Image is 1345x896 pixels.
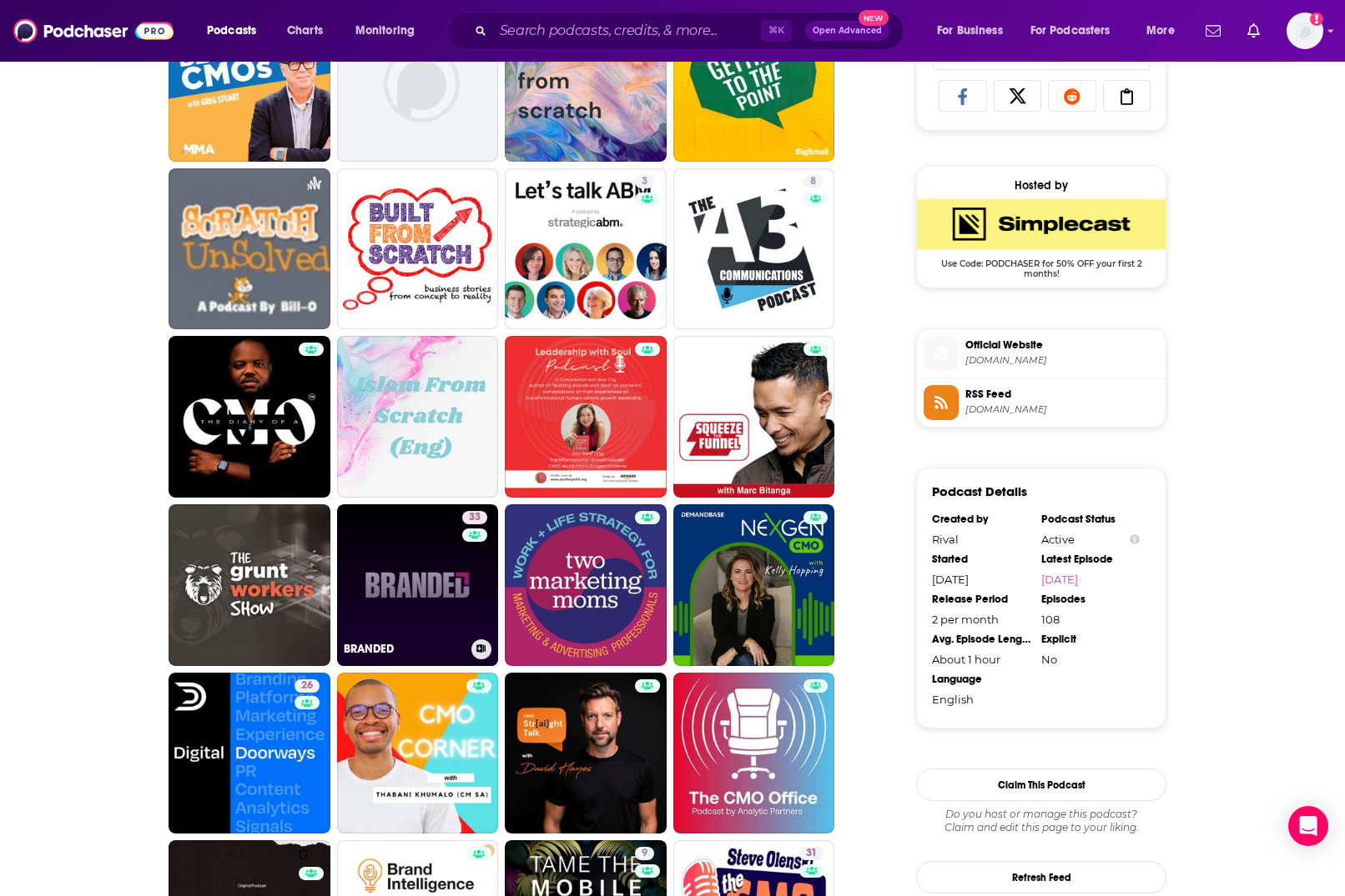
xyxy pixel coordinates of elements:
[635,175,654,188] a: 3
[195,18,278,44] button: open menu
[806,845,817,862] span: 31
[932,533,1030,546] div: Rival
[642,173,647,190] span: 3
[924,336,1159,371] a: Official Website[DOMAIN_NAME]
[1135,18,1196,44] button: open menu
[810,173,816,190] span: 8
[965,354,1159,367] span: scratch.simplecast.com
[924,385,1159,420] a: RSS Feed[DOMAIN_NAME]
[932,593,1030,606] div: Release Period
[937,19,1003,43] span: For Business
[1020,18,1135,44] button: open menu
[917,249,1166,279] span: Use Code: PODCHASER for 50% OFF your first 2 months!
[344,18,436,44] button: open menu
[287,19,323,43] span: Charts
[1041,653,1140,666] div: No
[932,573,1030,586] div: [DATE]
[1146,19,1175,43] span: More
[917,178,1166,193] div: Hosted by
[925,18,1024,44] button: open menu
[917,199,1166,278] a: SimpleCast Deal: Use Code: PODCHASER for 50% OFF your first 2 months!
[1287,13,1323,49] span: Logged in as rpearson
[1041,573,1140,586] a: [DATE]
[932,693,1030,706] div: English
[1130,533,1140,546] button: Show Info
[337,504,499,666] a: 33BRANDED
[463,12,919,50] div: Search podcasts, credits, & more...
[1041,533,1140,546] div: Active
[799,847,824,860] a: 31
[295,679,320,693] a: 26
[1041,633,1140,646] div: Explicit
[932,673,1030,686] div: Language
[13,15,174,47] img: Podchaser - Follow, Share and Rate Podcasts
[932,633,1030,646] div: Avg. Episode Length
[207,19,256,43] span: Podcasts
[169,673,330,834] a: 26
[462,511,487,524] a: 33
[805,21,889,41] button: Open AdvancedNew
[965,338,1159,353] span: Official Website
[916,808,1166,821] span: Do you host or manage this podcast?
[355,19,415,43] span: Monitoring
[813,27,882,35] span: Open Advanced
[859,10,889,26] span: New
[469,509,481,526] span: 33
[965,403,1159,416] span: feeds.simplecast.com
[932,483,1027,499] h3: Podcast Details
[939,80,987,112] a: Share on Facebook
[1310,13,1323,26] svg: Add a profile image
[916,861,1166,893] button: Refresh Feed
[642,845,647,862] span: 9
[344,642,465,656] h3: BRANDED
[803,175,823,188] a: 8
[917,199,1166,249] img: SimpleCast Deal: Use Code: PODCHASER for 50% OFF your first 2 months!
[1199,17,1227,45] a: Show notifications dropdown
[1241,17,1267,45] a: Show notifications dropdown
[994,80,1042,112] a: Share on X/Twitter
[932,653,1030,666] div: About 1 hour
[932,613,1030,626] div: 2 per month
[493,18,761,44] input: Search podcasts, credits, & more...
[1041,593,1140,606] div: Episodes
[916,808,1166,834] div: Claim and edit this page to your liking.
[932,513,1030,526] div: Created by
[1103,80,1151,112] a: Copy Link
[1048,80,1096,112] a: Share on Reddit
[1287,13,1323,49] img: User Profile
[635,847,654,860] a: 9
[1041,513,1140,526] div: Podcast Status
[761,20,792,42] span: ⌘ K
[916,768,1166,801] button: Claim This Podcast
[276,18,333,44] a: Charts
[1287,13,1323,49] button: Show profile menu
[1041,613,1140,626] div: 108
[673,168,835,330] a: 8
[1041,553,1140,566] div: Latest Episode
[932,553,1030,566] div: Started
[1030,19,1111,43] span: For Podcasters
[505,168,667,330] a: 3
[301,678,313,694] span: 26
[1288,806,1328,846] div: Open Intercom Messenger
[965,387,1159,402] span: RSS Feed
